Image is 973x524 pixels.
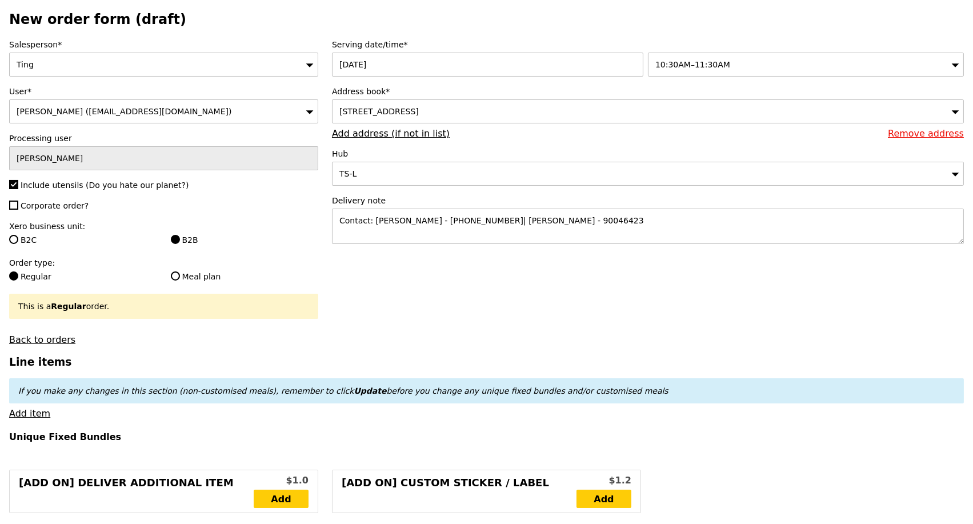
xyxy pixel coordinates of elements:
[9,234,157,246] label: B2C
[171,235,180,244] input: B2B
[254,474,309,487] div: $1.0
[21,181,189,190] span: Include utensils (Do you hate our planet?)
[9,257,318,269] label: Order type:
[9,271,18,281] input: Regular
[332,86,964,97] label: Address book*
[9,271,157,282] label: Regular
[339,169,357,178] span: TS-L
[576,490,631,508] a: Add
[254,490,309,508] a: Add
[9,356,964,368] h3: Line items
[51,302,86,311] b: Regular
[9,39,318,50] label: Salesperson*
[171,234,318,246] label: B2B
[888,128,964,139] a: Remove address
[171,271,318,282] label: Meal plan
[18,386,668,395] em: If you make any changes in this section (non-customised meals), remember to click before you chan...
[9,408,50,419] a: Add item
[9,235,18,244] input: B2C
[9,133,318,144] label: Processing user
[9,11,964,27] h2: New order form (draft)
[9,431,964,442] h4: Unique Fixed Bundles
[339,107,419,116] span: [STREET_ADDRESS]
[332,53,643,77] input: Serving date
[17,60,34,69] span: Ting
[332,39,964,50] label: Serving date/time*
[21,201,89,210] span: Corporate order?
[19,475,254,508] div: [Add on] Deliver Additional Item
[332,128,450,139] a: Add address (if not in list)
[171,271,180,281] input: Meal plan
[9,180,18,189] input: Include utensils (Do you hate our planet?)
[18,301,309,312] div: This is a order.
[17,107,231,116] span: [PERSON_NAME] ([EMAIL_ADDRESS][DOMAIN_NAME])
[354,386,386,395] b: Update
[9,86,318,97] label: User*
[9,201,18,210] input: Corporate order?
[9,221,318,232] label: Xero business unit:
[332,148,964,159] label: Hub
[655,60,730,69] span: 10:30AM–11:30AM
[342,475,576,508] div: [Add on] Custom Sticker / Label
[9,334,75,345] a: Back to orders
[332,195,964,206] label: Delivery note
[576,474,631,487] div: $1.2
